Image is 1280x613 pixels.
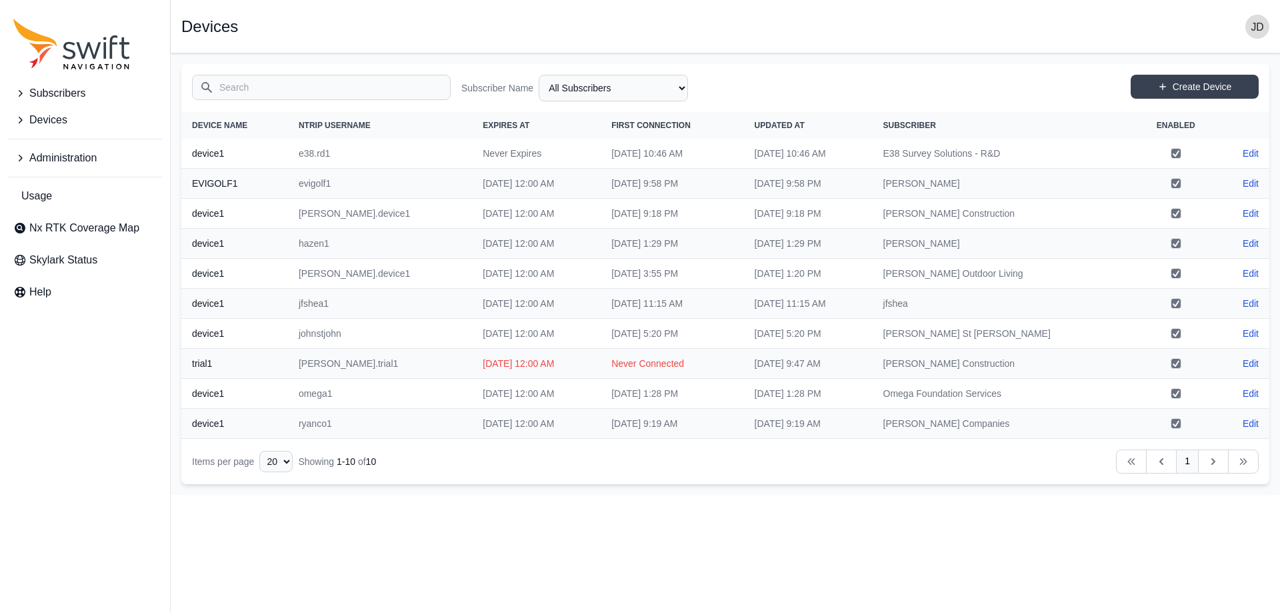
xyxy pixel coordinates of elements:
th: device1 [181,229,288,259]
td: jfshea1 [288,289,472,319]
span: Items per page [192,456,254,467]
td: [DATE] 3:55 PM [601,259,743,289]
td: [DATE] 12:00 AM [472,289,601,319]
th: device1 [181,259,288,289]
th: EVIGOLF1 [181,169,288,199]
td: [DATE] 1:28 PM [744,379,873,409]
span: First Connection [611,121,691,130]
td: [PERSON_NAME] St [PERSON_NAME] [873,319,1135,349]
td: [DATE] 1:29 PM [744,229,873,259]
th: device1 [181,139,288,169]
a: Edit [1243,267,1259,280]
td: [DATE] 12:00 AM [472,409,601,439]
span: Nx RTK Coverage Map [29,220,139,236]
label: Subscriber Name [461,81,533,95]
span: Skylark Status [29,252,97,268]
th: NTRIP Username [288,112,472,139]
a: Help [8,279,162,305]
td: omega1 [288,379,472,409]
h1: Devices [181,19,238,35]
td: jfshea [873,289,1135,319]
td: [PERSON_NAME] Outdoor Living [873,259,1135,289]
td: [DATE] 12:00 AM [472,349,601,379]
span: Subscribers [29,85,85,101]
td: [DATE] 12:00 AM [472,229,601,259]
td: [DATE] 5:20 PM [744,319,873,349]
th: device1 [181,319,288,349]
td: ryanco1 [288,409,472,439]
td: [DATE] 9:58 PM [601,169,743,199]
td: [PERSON_NAME] Construction [873,349,1135,379]
td: [DATE] 12:00 AM [472,259,601,289]
td: johnstjohn [288,319,472,349]
td: [DATE] 1:28 PM [601,379,743,409]
button: Administration [8,145,162,171]
td: [DATE] 9:18 PM [601,199,743,229]
td: [DATE] 1:20 PM [744,259,873,289]
span: 10 [366,456,377,467]
img: user photo [1245,15,1269,39]
a: Edit [1243,297,1259,310]
button: Subscribers [8,80,162,107]
td: hazen1 [288,229,472,259]
td: evigolf1 [288,169,472,199]
td: [PERSON_NAME] [873,229,1135,259]
th: Enabled [1134,112,1217,139]
td: [DATE] 9:58 PM [744,169,873,199]
a: Usage [8,183,162,209]
th: device1 [181,289,288,319]
select: Display Limit [259,451,293,472]
span: Devices [29,112,67,128]
td: [PERSON_NAME] [873,169,1135,199]
a: Edit [1243,357,1259,370]
td: Never Connected [601,349,743,379]
td: [DATE] 9:18 PM [744,199,873,229]
span: Help [29,284,51,300]
td: [DATE] 12:00 AM [472,379,601,409]
td: e38.rd1 [288,139,472,169]
a: Edit [1243,327,1259,340]
td: [DATE] 10:46 AM [601,139,743,169]
td: [DATE] 11:15 AM [601,289,743,319]
td: [PERSON_NAME].device1 [288,199,472,229]
span: Updated At [755,121,805,130]
a: 1 [1176,450,1199,474]
th: trial1 [181,349,288,379]
th: device1 [181,409,288,439]
input: Search [192,75,451,100]
a: Skylark Status [8,247,162,273]
div: Showing of [298,455,376,468]
td: [PERSON_NAME].trial1 [288,349,472,379]
span: Administration [29,150,97,166]
td: [DATE] 10:46 AM [744,139,873,169]
td: [PERSON_NAME] Companies [873,409,1135,439]
th: Subscriber [873,112,1135,139]
td: Omega Foundation Services [873,379,1135,409]
select: Subscriber [539,75,688,101]
th: device1 [181,379,288,409]
a: Edit [1243,147,1259,160]
td: [PERSON_NAME].device1 [288,259,472,289]
button: Devices [8,107,162,133]
span: Usage [21,188,52,204]
a: Edit [1243,177,1259,190]
th: device1 [181,199,288,229]
td: [DATE] 12:00 AM [472,199,601,229]
td: [DATE] 12:00 AM [472,319,601,349]
td: Never Expires [472,139,601,169]
a: Edit [1243,417,1259,430]
td: [DATE] 9:19 AM [744,409,873,439]
a: Create Device [1131,75,1259,99]
td: [PERSON_NAME] Construction [873,199,1135,229]
th: Device Name [181,112,288,139]
td: [DATE] 9:47 AM [744,349,873,379]
td: [DATE] 12:00 AM [472,169,601,199]
a: Edit [1243,237,1259,250]
span: Expires At [483,121,529,130]
nav: Table navigation [181,439,1269,484]
td: E38 Survey Solutions - R&D [873,139,1135,169]
a: Edit [1243,207,1259,220]
td: [DATE] 9:19 AM [601,409,743,439]
td: [DATE] 5:20 PM [601,319,743,349]
td: [DATE] 1:29 PM [601,229,743,259]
